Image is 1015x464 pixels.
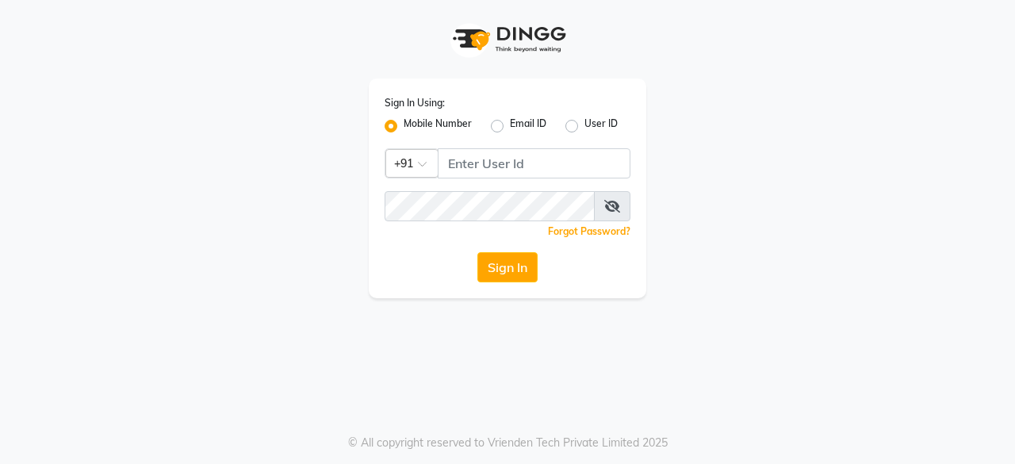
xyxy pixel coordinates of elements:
[477,252,538,282] button: Sign In
[548,225,630,237] a: Forgot Password?
[404,117,472,136] label: Mobile Number
[438,148,630,178] input: Username
[385,96,445,110] label: Sign In Using:
[510,117,546,136] label: Email ID
[444,16,571,63] img: logo1.svg
[385,191,595,221] input: Username
[584,117,618,136] label: User ID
